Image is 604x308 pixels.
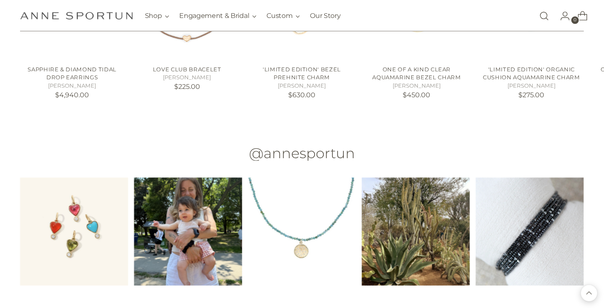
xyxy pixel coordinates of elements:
span: $225.00 [174,83,200,91]
a: One of a Kind Clear Aquamarine Bezel Charm [372,66,461,81]
h5: [PERSON_NAME] [135,73,239,82]
span: $4,940.00 [55,91,89,99]
a: 'Limited Edition' Organic Cushion Aquamarine Charm [483,66,580,81]
a: Our Story [310,7,340,25]
button: Back to top [581,285,597,301]
a: Go to the account page [553,8,570,24]
a: Open search modal [536,8,553,24]
a: Love Club Bracelet [153,66,221,73]
span: $275.00 [519,91,545,99]
button: Engagement & Bridal [179,7,256,25]
span: 0 [571,16,579,24]
a: Open cart modal [571,8,588,24]
a: 'Limited Edition' Bezel Prehnite Charm [263,66,341,81]
button: Shop [145,7,170,25]
button: Custom [266,7,300,25]
a: Anne Sportun Fine Jewellery [20,12,133,20]
h2: @annesportun [156,145,448,161]
span: $630.00 [288,91,315,99]
h5: [PERSON_NAME] [480,82,584,90]
h5: [PERSON_NAME] [250,82,354,90]
span: $450.00 [403,91,431,99]
h5: [PERSON_NAME] [365,82,469,90]
h5: [PERSON_NAME] [20,82,124,90]
a: Sapphire & Diamond Tidal Drop Earrings [28,66,117,81]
